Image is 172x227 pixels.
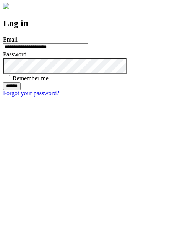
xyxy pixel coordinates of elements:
[3,51,26,58] label: Password
[3,18,169,29] h2: Log in
[3,3,9,9] img: logo-4e3dc11c47720685a147b03b5a06dd966a58ff35d612b21f08c02c0306f2b779.png
[3,36,18,43] label: Email
[3,90,59,96] a: Forgot your password?
[13,75,49,82] label: Remember me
